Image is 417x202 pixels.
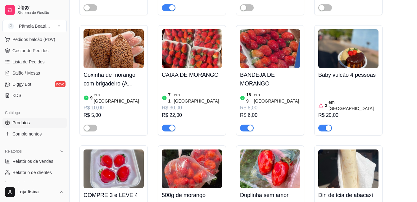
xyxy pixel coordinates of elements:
[246,92,253,104] article: 189
[318,29,378,68] img: product-image
[174,92,222,104] article: em [GEOGRAPHIC_DATA]
[12,120,30,126] span: Produtos
[2,34,67,44] button: Pedidos balcão (PDV)
[84,112,144,119] div: R$ 5,00
[94,92,144,104] article: em [GEOGRAPHIC_DATA]
[5,149,22,154] span: Relatórios
[12,81,31,87] span: Diggy Bot
[162,71,222,79] h4: CAIXA DE MORANGO
[12,158,53,164] span: Relatórios de vendas
[240,191,300,200] h4: Duplinha sem amor
[318,71,378,79] h4: Baby vulcão 4 pessoas
[162,104,222,112] div: R$ 30,00
[12,181,50,187] span: Relatório de mesas
[90,95,93,101] article: 9
[168,92,173,104] article: 71
[2,90,67,100] a: KDS
[12,48,48,54] span: Gestor de Pedidos
[12,131,42,137] span: Complementos
[84,29,144,68] img: product-image
[2,46,67,56] a: Gestor de Pedidos
[329,99,378,112] article: em [GEOGRAPHIC_DATA]
[2,118,67,128] a: Produtos
[240,112,300,119] div: R$ 6,00
[17,10,64,15] span: Sistema de Gestão
[2,20,67,32] button: Select a team
[17,189,57,195] span: Loja física
[254,92,300,104] article: em [GEOGRAPHIC_DATA]
[84,149,144,188] img: product-image
[84,104,144,112] div: R$ 10,00
[19,23,50,29] div: Pâmela Beatri ...
[240,149,300,188] img: product-image
[240,29,300,68] img: product-image
[318,149,378,188] img: product-image
[2,79,67,89] a: Diggy Botnovo
[2,185,67,200] button: Loja física
[84,191,144,200] h4: COMPRE 3 e LEVE 4
[318,112,378,119] div: R$ 20,00
[2,2,67,17] a: DiggySistema de Gestão
[2,179,67,189] a: Relatório de mesas
[162,29,222,68] img: product-image
[2,156,67,166] a: Relatórios de vendas
[325,102,327,108] article: 2
[2,108,67,118] div: Catálogo
[17,5,64,10] span: Diggy
[12,70,40,76] span: Salão / Mesas
[2,57,67,67] a: Lista de Pedidos
[84,71,144,88] h4: Coxinha de morango com brigadeiro (A UNIDADE)
[12,59,45,65] span: Lista de Pedidos
[162,149,222,188] img: product-image
[12,169,52,176] span: Relatório de clientes
[12,36,55,43] span: Pedidos balcão (PDV)
[2,129,67,139] a: Complementos
[240,104,300,112] div: R$ 8,00
[12,92,21,99] span: KDS
[2,168,67,177] a: Relatório de clientes
[8,23,14,29] span: P
[318,191,378,200] h4: Din delícia de abacaxi
[2,68,67,78] a: Salão / Mesas
[240,71,300,88] h4: BANDEJA DE MORANGO
[162,112,222,119] div: R$ 22,00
